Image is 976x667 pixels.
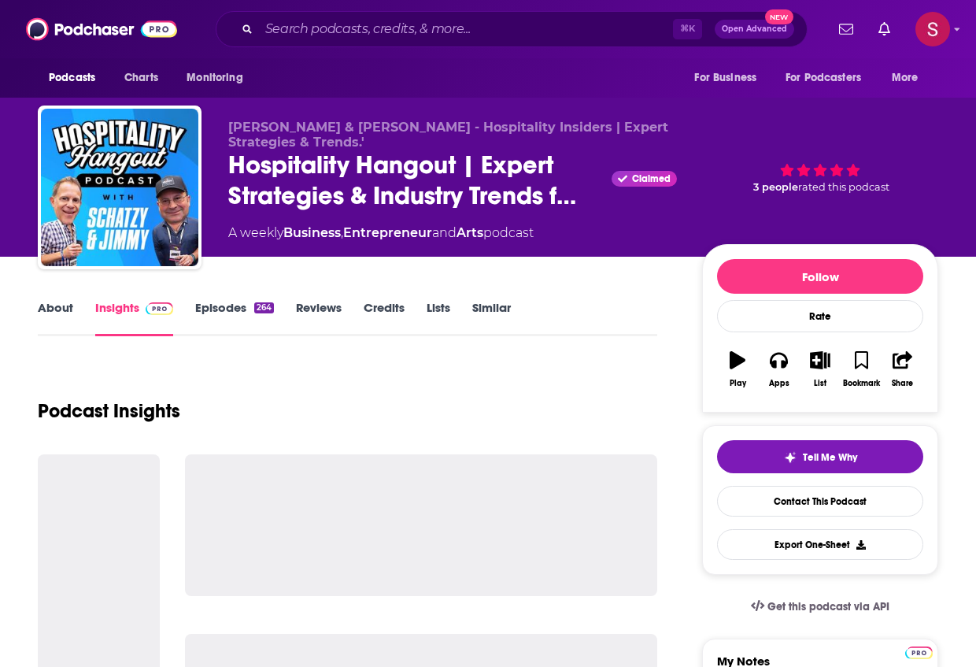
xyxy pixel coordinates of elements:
[800,341,841,398] button: List
[814,379,826,388] div: List
[216,11,808,47] div: Search podcasts, credits, & more...
[38,300,73,336] a: About
[176,63,263,93] button: open menu
[833,16,860,43] a: Show notifications dropdown
[753,181,798,193] span: 3 people
[38,63,116,93] button: open menu
[915,12,950,46] button: Show profile menu
[95,300,173,336] a: InsightsPodchaser Pro
[432,225,457,240] span: and
[767,600,889,613] span: Get this podcast via API
[803,451,857,464] span: Tell Me Why
[798,181,889,193] span: rated this podcast
[784,451,797,464] img: tell me why sparkle
[915,12,950,46] span: Logged in as stephanie85546
[775,63,884,93] button: open menu
[254,302,274,313] div: 264
[472,300,511,336] a: Similar
[717,440,923,473] button: tell me why sparkleTell Me Why
[717,529,923,560] button: Export One-Sheet
[124,67,158,89] span: Charts
[765,9,793,24] span: New
[283,225,341,240] a: Business
[427,300,450,336] a: Lists
[38,399,180,423] h1: Podcast Insights
[187,67,242,89] span: Monitoring
[717,300,923,332] div: Rate
[915,12,950,46] img: User Profile
[457,225,483,240] a: Arts
[892,67,919,89] span: More
[738,587,902,626] a: Get this podcast via API
[341,225,343,240] span: ,
[905,647,933,659] img: Podchaser Pro
[715,20,794,39] button: Open AdvancedNew
[296,300,342,336] a: Reviews
[730,379,746,388] div: Play
[694,67,756,89] span: For Business
[114,63,168,93] a: Charts
[683,63,776,93] button: open menu
[228,224,534,243] div: A weekly podcast
[343,225,432,240] a: Entrepreneur
[786,67,861,89] span: For Podcasters
[905,644,933,659] a: Pro website
[26,14,177,44] img: Podchaser - Follow, Share and Rate Podcasts
[632,175,671,183] span: Claimed
[364,300,405,336] a: Credits
[843,379,880,388] div: Bookmark
[758,341,799,398] button: Apps
[881,63,938,93] button: open menu
[228,120,668,150] span: [PERSON_NAME] & [PERSON_NAME] - Hospitality Insiders | Expert Strategies & Trends.'
[841,341,882,398] button: Bookmark
[872,16,897,43] a: Show notifications dropdown
[49,67,95,89] span: Podcasts
[717,341,758,398] button: Play
[195,300,274,336] a: Episodes264
[769,379,789,388] div: Apps
[717,259,923,294] button: Follow
[717,486,923,517] a: Contact This Podcast
[892,379,913,388] div: Share
[146,302,173,315] img: Podchaser Pro
[702,120,938,217] div: 3 peoplerated this podcast
[882,341,923,398] button: Share
[41,109,198,266] img: Hospitality Hangout | Expert Strategies & Industry Trends from Hospitality Insiders
[673,19,702,39] span: ⌘ K
[722,25,787,33] span: Open Advanced
[259,17,673,42] input: Search podcasts, credits, & more...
